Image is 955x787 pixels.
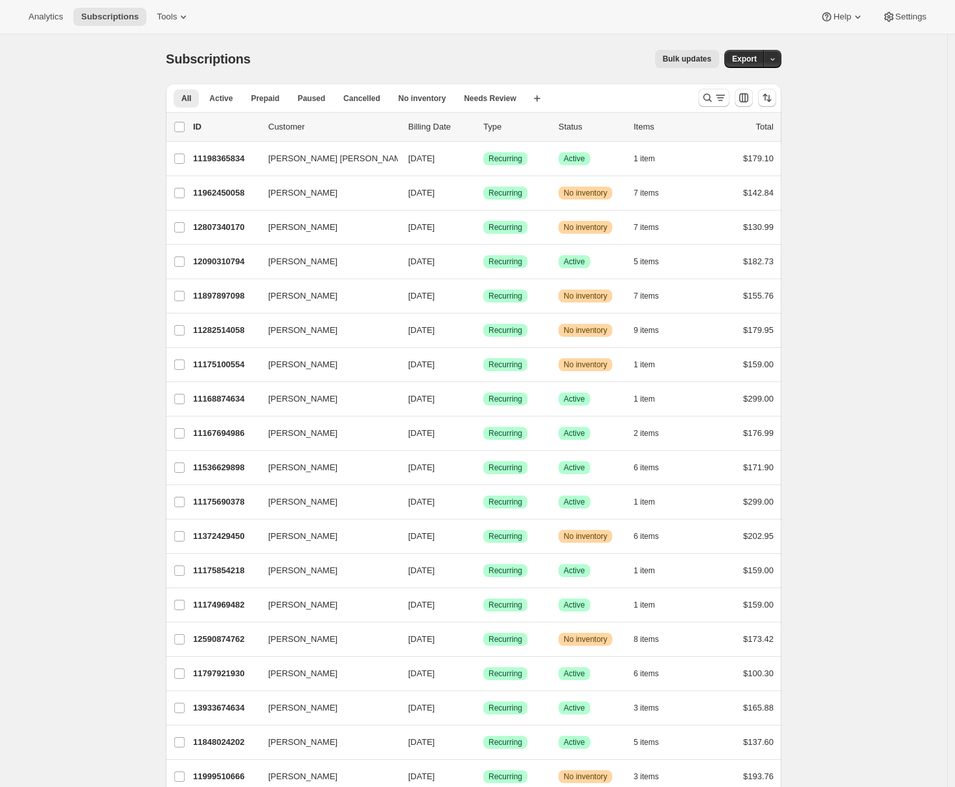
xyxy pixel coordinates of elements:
span: $171.90 [743,462,774,472]
span: 1 item [634,565,655,576]
span: Paused [297,93,325,104]
div: 11797921930[PERSON_NAME][DATE]SuccessRecurringSuccessActive6 items$100.30 [193,665,774,683]
div: Type [483,120,548,133]
span: [PERSON_NAME] [268,633,338,646]
button: [PERSON_NAME] [260,354,390,375]
span: $130.99 [743,222,774,232]
span: $155.76 [743,291,774,301]
span: [DATE] [408,634,435,644]
button: 1 item [634,493,669,511]
span: Active [564,154,585,164]
button: 7 items [634,184,673,202]
span: [PERSON_NAME] [268,701,338,714]
div: 11536629898[PERSON_NAME][DATE]SuccessRecurringSuccessActive6 items$171.90 [193,459,774,477]
span: 1 item [634,394,655,404]
p: Status [558,120,623,133]
div: 11897897098[PERSON_NAME][DATE]SuccessRecurringWarningNo inventory7 items$155.76 [193,287,774,305]
span: Recurring [489,497,522,507]
span: 7 items [634,291,659,301]
div: 13933674634[PERSON_NAME][DATE]SuccessRecurringSuccessActive3 items$165.88 [193,699,774,717]
span: $173.42 [743,634,774,644]
span: 6 items [634,531,659,542]
button: [PERSON_NAME] [260,423,390,444]
span: Recurring [489,771,522,782]
span: Recurring [489,531,522,542]
p: 11168874634 [193,393,258,405]
span: [DATE] [408,394,435,404]
button: [PERSON_NAME] [260,560,390,581]
p: 11797921930 [193,667,258,680]
p: 11536629898 [193,461,258,474]
span: $137.60 [743,737,774,747]
button: Analytics [21,8,71,26]
p: Billing Date [408,120,473,133]
span: [DATE] [408,565,435,575]
span: [PERSON_NAME] [268,770,338,783]
span: [PERSON_NAME] [268,667,338,680]
span: Active [564,565,585,576]
span: Recurring [489,222,522,233]
span: $299.00 [743,497,774,507]
span: Analytics [29,12,63,22]
span: Cancelled [343,93,380,104]
span: Recurring [489,565,522,576]
button: [PERSON_NAME] [260,766,390,787]
button: [PERSON_NAME] [260,492,390,512]
span: $179.95 [743,325,774,335]
p: Total [756,120,774,133]
span: $179.10 [743,154,774,163]
button: [PERSON_NAME] [PERSON_NAME] [260,148,390,169]
span: No inventory [564,359,607,370]
span: No inventory [564,634,607,644]
span: Active [564,600,585,610]
span: [DATE] [408,497,435,507]
button: 1 item [634,356,669,374]
button: 7 items [634,218,673,236]
span: Recurring [489,291,522,301]
span: Active [209,93,233,104]
span: Recurring [489,325,522,336]
span: [PERSON_NAME] [268,599,338,611]
button: 1 item [634,150,669,168]
button: Customize table column order and visibility [735,89,753,107]
button: Help [812,8,871,26]
button: 9 items [634,321,673,339]
span: [PERSON_NAME] [268,461,338,474]
button: 5 items [634,733,673,751]
span: No inventory [564,291,607,301]
span: [PERSON_NAME] [268,393,338,405]
button: [PERSON_NAME] [260,217,390,238]
span: Recurring [489,154,522,164]
span: No inventory [564,771,607,782]
button: Bulk updates [655,50,719,68]
span: Recurring [489,188,522,198]
span: [DATE] [408,737,435,747]
span: 9 items [634,325,659,336]
span: $202.95 [743,531,774,541]
button: 8 items [634,630,673,648]
span: Tools [157,12,177,22]
span: Active [564,257,585,267]
span: Recurring [489,428,522,439]
p: 12090310794 [193,255,258,268]
span: Active [564,737,585,747]
span: Bulk updates [663,54,711,64]
span: [PERSON_NAME] [268,564,338,577]
button: Create new view [527,89,547,108]
span: 1 item [634,497,655,507]
div: 11282514058[PERSON_NAME][DATE]SuccessRecurringWarningNo inventory9 items$179.95 [193,321,774,339]
span: [DATE] [408,703,435,713]
button: Export [724,50,765,68]
p: 12807340170 [193,221,258,234]
button: [PERSON_NAME] [260,595,390,615]
span: Active [564,394,585,404]
span: $165.88 [743,703,774,713]
span: Needs Review [464,93,516,104]
p: 13933674634 [193,701,258,714]
span: [DATE] [408,325,435,335]
span: 1 item [634,154,655,164]
span: Subscriptions [81,12,139,22]
div: 11175690378[PERSON_NAME][DATE]SuccessRecurringSuccessActive1 item$299.00 [193,493,774,511]
span: [DATE] [408,600,435,610]
button: 1 item [634,562,669,580]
